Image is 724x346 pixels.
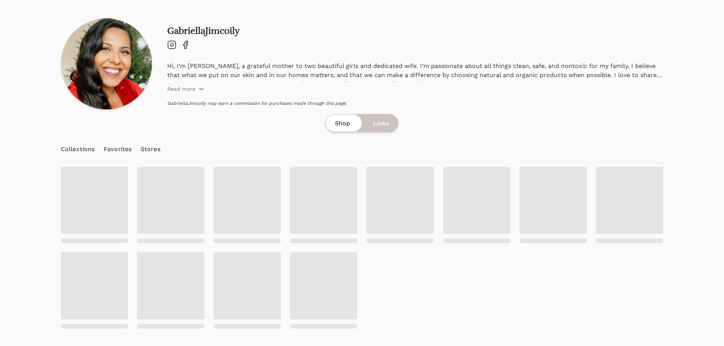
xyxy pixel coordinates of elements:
[61,18,152,109] img: Profile picture
[167,25,240,36] a: GabriellaJimcoily
[141,136,160,163] a: Stores
[167,85,204,93] button: Read more
[104,136,131,163] a: Favorites
[335,119,350,128] span: Shop
[167,100,663,106] p: GabriellaJimcoily may earn a commission for purchases made through this page.
[61,136,95,163] a: Collections
[167,62,663,80] p: Hi, I’m [PERSON_NAME], a grateful mother to two beautiful girls and dedicated wife. I’m passionat...
[167,85,195,93] p: Read more
[373,119,389,128] span: Links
